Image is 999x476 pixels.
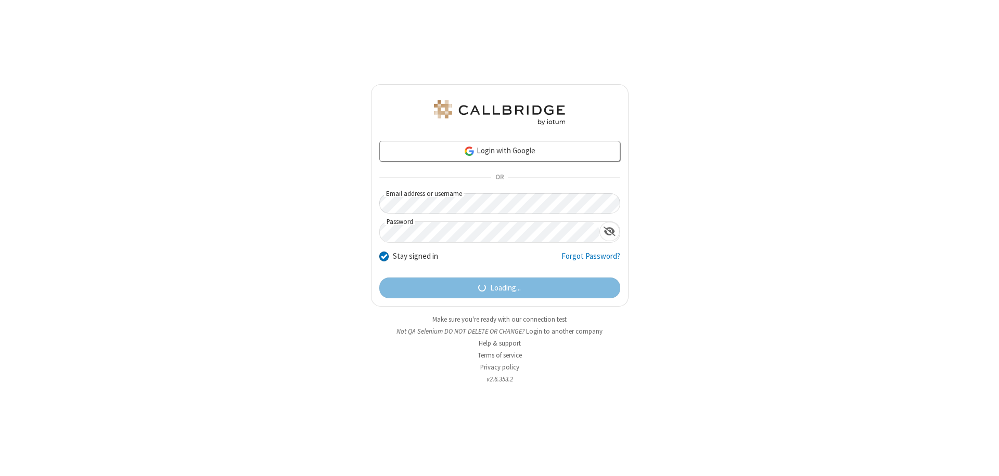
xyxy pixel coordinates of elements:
button: Login to another company [526,326,603,336]
img: QA Selenium DO NOT DELETE OR CHANGE [432,100,567,125]
label: Stay signed in [393,250,438,262]
img: google-icon.png [464,146,475,157]
a: Terms of service [478,351,522,360]
input: Password [380,222,599,242]
a: Forgot Password? [561,250,620,270]
li: Not QA Selenium DO NOT DELETE OR CHANGE? [371,326,629,336]
iframe: Chat [973,449,991,469]
div: Show password [599,222,620,241]
a: Help & support [479,339,521,348]
a: Make sure you're ready with our connection test [432,315,567,324]
input: Email address or username [379,193,620,214]
li: v2.6.353.2 [371,374,629,384]
a: Login with Google [379,141,620,162]
span: Loading... [490,282,521,294]
span: OR [491,170,508,185]
button: Loading... [379,277,620,298]
a: Privacy policy [480,363,519,372]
